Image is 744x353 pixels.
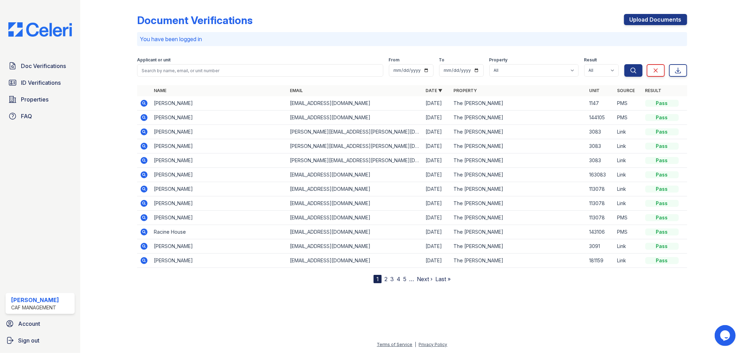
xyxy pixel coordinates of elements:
[451,196,586,211] td: The [PERSON_NAME]
[374,275,382,283] div: 1
[390,276,394,283] a: 3
[645,157,679,164] div: Pass
[287,239,423,254] td: [EMAIL_ADDRESS][DOMAIN_NAME]
[137,64,383,77] input: Search by name, email, or unit number
[423,211,451,225] td: [DATE]
[151,196,287,211] td: [PERSON_NAME]
[715,325,737,346] iframe: chat widget
[587,96,615,111] td: 1147
[451,96,586,111] td: The [PERSON_NAME]
[397,276,400,283] a: 4
[287,254,423,268] td: [EMAIL_ADDRESS][DOMAIN_NAME]
[615,196,642,211] td: Link
[615,111,642,125] td: PMS
[423,168,451,182] td: [DATE]
[451,239,586,254] td: The [PERSON_NAME]
[615,153,642,168] td: Link
[151,168,287,182] td: [PERSON_NAME]
[3,317,77,331] a: Account
[3,333,77,347] a: Sign out
[21,78,61,87] span: ID Verifications
[151,239,287,254] td: [PERSON_NAME]
[417,276,433,283] a: Next ›
[589,88,600,93] a: Unit
[587,225,615,239] td: 143106
[389,57,400,63] label: From
[587,139,615,153] td: 3083
[423,111,451,125] td: [DATE]
[587,111,615,125] td: 144105
[3,22,77,37] img: CE_Logo_Blue-a8612792a0a2168367f1c8372b55b34899dd931a85d93a1a3d3e32e68fde9ad4.png
[151,96,287,111] td: [PERSON_NAME]
[384,276,388,283] a: 2
[21,62,66,70] span: Doc Verifications
[151,125,287,139] td: [PERSON_NAME]
[377,342,413,347] a: Terms of Service
[6,92,75,106] a: Properties
[615,254,642,268] td: Link
[419,342,448,347] a: Privacy Policy
[151,139,287,153] td: [PERSON_NAME]
[403,276,406,283] a: 5
[587,182,615,196] td: 113078
[615,168,642,182] td: Link
[645,243,679,250] div: Pass
[11,296,59,304] div: [PERSON_NAME]
[645,88,662,93] a: Result
[18,336,39,345] span: Sign out
[615,139,642,153] td: Link
[624,14,687,25] a: Upload Documents
[587,211,615,225] td: 113078
[451,182,586,196] td: The [PERSON_NAME]
[415,342,416,347] div: |
[451,225,586,239] td: The [PERSON_NAME]
[287,111,423,125] td: [EMAIL_ADDRESS][DOMAIN_NAME]
[587,168,615,182] td: 163083
[423,153,451,168] td: [DATE]
[287,168,423,182] td: [EMAIL_ADDRESS][DOMAIN_NAME]
[287,139,423,153] td: [PERSON_NAME][EMAIL_ADDRESS][PERSON_NAME][DOMAIN_NAME]
[287,211,423,225] td: [EMAIL_ADDRESS][DOMAIN_NAME]
[451,254,586,268] td: The [PERSON_NAME]
[423,182,451,196] td: [DATE]
[645,128,679,135] div: Pass
[151,182,287,196] td: [PERSON_NAME]
[451,153,586,168] td: The [PERSON_NAME]
[489,57,508,63] label: Property
[451,168,586,182] td: The [PERSON_NAME]
[451,125,586,139] td: The [PERSON_NAME]
[287,153,423,168] td: [PERSON_NAME][EMAIL_ADDRESS][PERSON_NAME][DOMAIN_NAME]
[11,304,59,311] div: CAF Management
[615,239,642,254] td: Link
[615,182,642,196] td: Link
[423,96,451,111] td: [DATE]
[587,239,615,254] td: 3091
[645,186,679,193] div: Pass
[6,109,75,123] a: FAQ
[409,275,414,283] span: …
[645,214,679,221] div: Pass
[587,196,615,211] td: 113078
[21,95,48,104] span: Properties
[584,57,597,63] label: Result
[423,254,451,268] td: [DATE]
[151,225,287,239] td: Racine House
[140,35,684,43] p: You have been logged in
[439,57,445,63] label: To
[287,125,423,139] td: [PERSON_NAME][EMAIL_ADDRESS][PERSON_NAME][DOMAIN_NAME]
[451,111,586,125] td: The [PERSON_NAME]
[287,96,423,111] td: [EMAIL_ADDRESS][DOMAIN_NAME]
[587,125,615,139] td: 3083
[587,153,615,168] td: 3083
[423,125,451,139] td: [DATE]
[451,211,586,225] td: The [PERSON_NAME]
[137,57,171,63] label: Applicant or unit
[151,111,287,125] td: [PERSON_NAME]
[615,96,642,111] td: PMS
[151,211,287,225] td: [PERSON_NAME]
[453,88,477,93] a: Property
[6,76,75,90] a: ID Verifications
[423,196,451,211] td: [DATE]
[645,143,679,150] div: Pass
